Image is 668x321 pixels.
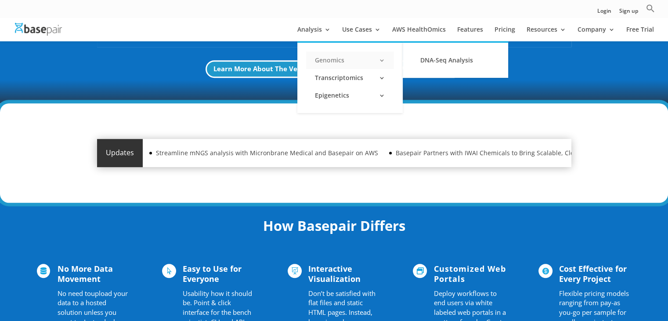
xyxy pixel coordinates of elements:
[342,26,381,41] a: Use Cases
[527,26,566,41] a: Resources
[646,4,655,13] svg: Search
[97,139,143,167] div: Updates
[15,23,62,36] img: Basepair
[288,264,302,278] span: 
[392,26,446,41] a: AWS HealthOmics
[58,263,113,284] span: No More Data Movement
[306,69,394,87] a: Transcriptomics
[433,263,506,284] span: Customized Web Portals
[578,26,615,41] a: Company
[457,26,483,41] a: Features
[413,264,427,278] span: 
[597,8,611,18] a: Login
[263,216,405,235] strong: How Basepair Differs
[619,8,638,18] a: Sign up
[412,51,499,69] a: DNA-Seq Analysis
[162,264,176,278] span: 
[500,258,657,310] iframe: Drift Widget Chat Controller
[308,263,361,284] span: Interactive Visualization
[37,264,50,278] span: 
[297,26,331,41] a: Analysis
[58,289,91,298] span: No need to
[183,263,242,284] span: Easy to Use for Everyone
[646,4,655,18] a: Search Icon Link
[206,60,463,78] a: Learn More About The Version of Basepair Powered by AWS HealthOmics
[306,51,394,69] a: Genomics
[495,26,515,41] a: Pricing
[626,26,654,41] a: Free Trial
[306,87,394,104] a: Epigenetics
